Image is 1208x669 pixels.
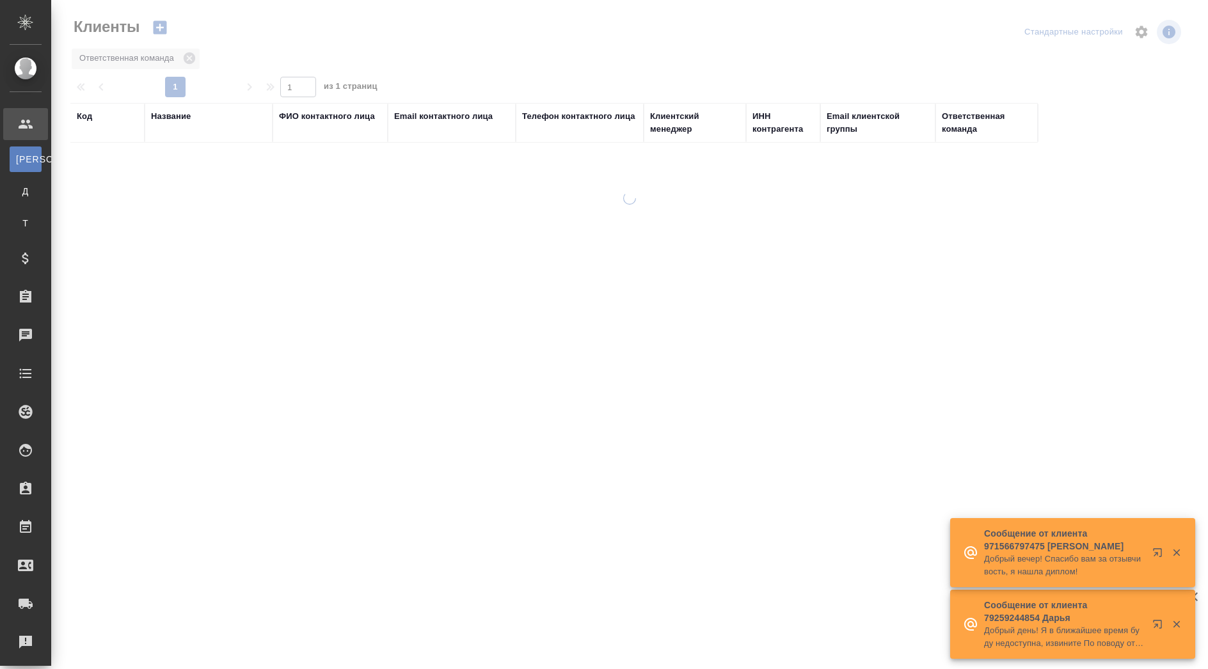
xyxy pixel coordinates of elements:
[394,110,493,123] div: Email контактного лица
[984,553,1144,578] p: Добрый вечер! Спасибо вам за отзывчивость, я нашла диплом!
[77,110,92,123] div: Код
[151,110,191,123] div: Название
[10,210,42,236] a: Т
[16,217,35,230] span: Т
[522,110,635,123] div: Телефон контактного лица
[16,153,35,166] span: [PERSON_NAME]
[10,178,42,204] a: Д
[984,624,1144,650] p: Добрый день! Я в ближайшее время буду недоступна, извините По поводу отеля для гостя все ещё соглас
[10,146,42,172] a: [PERSON_NAME]
[1145,611,1175,642] button: Открыть в новой вкладке
[984,527,1144,553] p: Сообщение от клиента 971566797475 [PERSON_NAME]
[1163,618,1189,630] button: Закрыть
[16,185,35,198] span: Д
[752,110,814,136] div: ИНН контрагента
[984,599,1144,624] p: Сообщение от клиента 79259244854 Дарья
[1145,540,1175,571] button: Открыть в новой вкладке
[1163,547,1189,558] button: Закрыть
[942,110,1031,136] div: Ответственная команда
[279,110,375,123] div: ФИО контактного лица
[827,110,929,136] div: Email клиентской группы
[650,110,740,136] div: Клиентский менеджер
